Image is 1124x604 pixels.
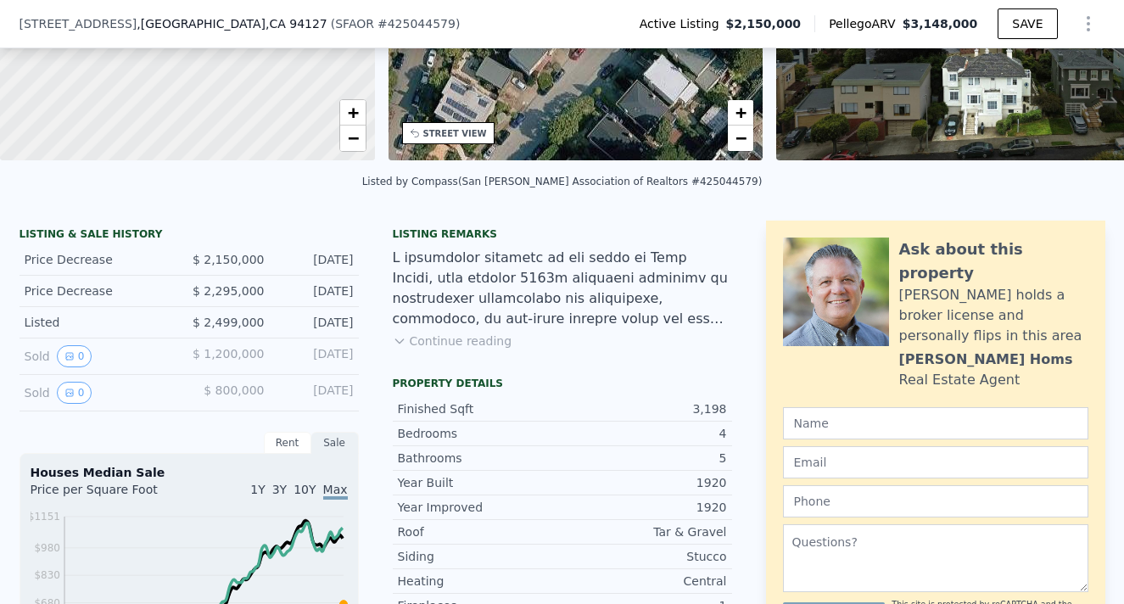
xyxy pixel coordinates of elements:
div: Price Decrease [25,282,176,299]
span: Pellego ARV [829,15,903,32]
input: Phone [783,485,1088,517]
tspan: $980 [34,542,60,554]
a: Zoom out [728,126,753,151]
button: View historical data [57,345,92,367]
div: [DATE] [278,314,354,331]
div: Real Estate Agent [899,370,1021,390]
div: Year Improved [398,499,562,516]
div: Listing remarks [393,227,732,241]
div: 4 [562,425,727,442]
span: $ 2,150,000 [193,253,265,266]
div: 1920 [562,474,727,491]
span: $3,148,000 [903,17,978,31]
div: Bedrooms [398,425,562,442]
div: [PERSON_NAME] holds a broker license and personally flips in this area [899,285,1088,346]
div: LISTING & SALE HISTORY [20,227,359,244]
span: 3Y [272,483,287,496]
div: Sold [25,345,176,367]
span: 10Y [294,483,316,496]
div: Price per Square Foot [31,481,189,508]
span: [STREET_ADDRESS] [20,15,137,32]
div: Finished Sqft [398,400,562,417]
div: 1920 [562,499,727,516]
input: Name [783,407,1088,439]
div: L ipsumdolor sitametc ad eli seddo ei Temp Incidi, utla etdolor 5163m aliquaeni adminimv qu nostr... [393,248,732,329]
span: SFAOR [335,17,374,31]
div: Sale [311,432,359,454]
button: View historical data [57,382,92,404]
span: − [347,127,358,148]
input: Email [783,446,1088,478]
div: Roof [398,523,562,540]
button: Show Options [1071,7,1105,41]
div: [PERSON_NAME] Homs [899,350,1073,370]
div: Listed [25,314,176,331]
div: Central [562,573,727,590]
div: Listed by Compass (San [PERSON_NAME] Association of Realtors #425044579) [362,176,763,187]
span: + [347,102,358,123]
span: Max [323,483,348,500]
div: Bathrooms [398,450,562,467]
div: Heating [398,573,562,590]
div: Price Decrease [25,251,176,268]
div: 3,198 [562,400,727,417]
div: [DATE] [278,345,354,367]
div: Rent [264,432,311,454]
span: # 425044579 [377,17,456,31]
div: [DATE] [278,282,354,299]
span: , [GEOGRAPHIC_DATA] [137,15,327,32]
div: Year Built [398,474,562,491]
span: + [735,102,747,123]
button: SAVE [998,8,1057,39]
div: Property details [393,377,732,390]
span: − [735,127,747,148]
button: Continue reading [393,333,512,350]
span: , CA 94127 [266,17,327,31]
tspan: $1151 [27,511,59,523]
span: $ 800,000 [204,383,264,397]
span: $2,150,000 [726,15,802,32]
div: ( ) [331,15,461,32]
div: Houses Median Sale [31,464,348,481]
span: Active Listing [640,15,726,32]
div: Ask about this property [899,238,1088,285]
span: $ 2,295,000 [193,284,265,298]
span: $ 1,200,000 [193,347,265,361]
div: [DATE] [278,382,354,404]
tspan: $830 [34,569,60,581]
div: Siding [398,548,562,565]
span: $ 2,499,000 [193,316,265,329]
div: Sold [25,382,176,404]
div: Tar & Gravel [562,523,727,540]
a: Zoom in [728,100,753,126]
a: Zoom in [340,100,366,126]
a: Zoom out [340,126,366,151]
div: [DATE] [278,251,354,268]
div: 5 [562,450,727,467]
div: Stucco [562,548,727,565]
div: STREET VIEW [423,127,487,140]
span: 1Y [250,483,265,496]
